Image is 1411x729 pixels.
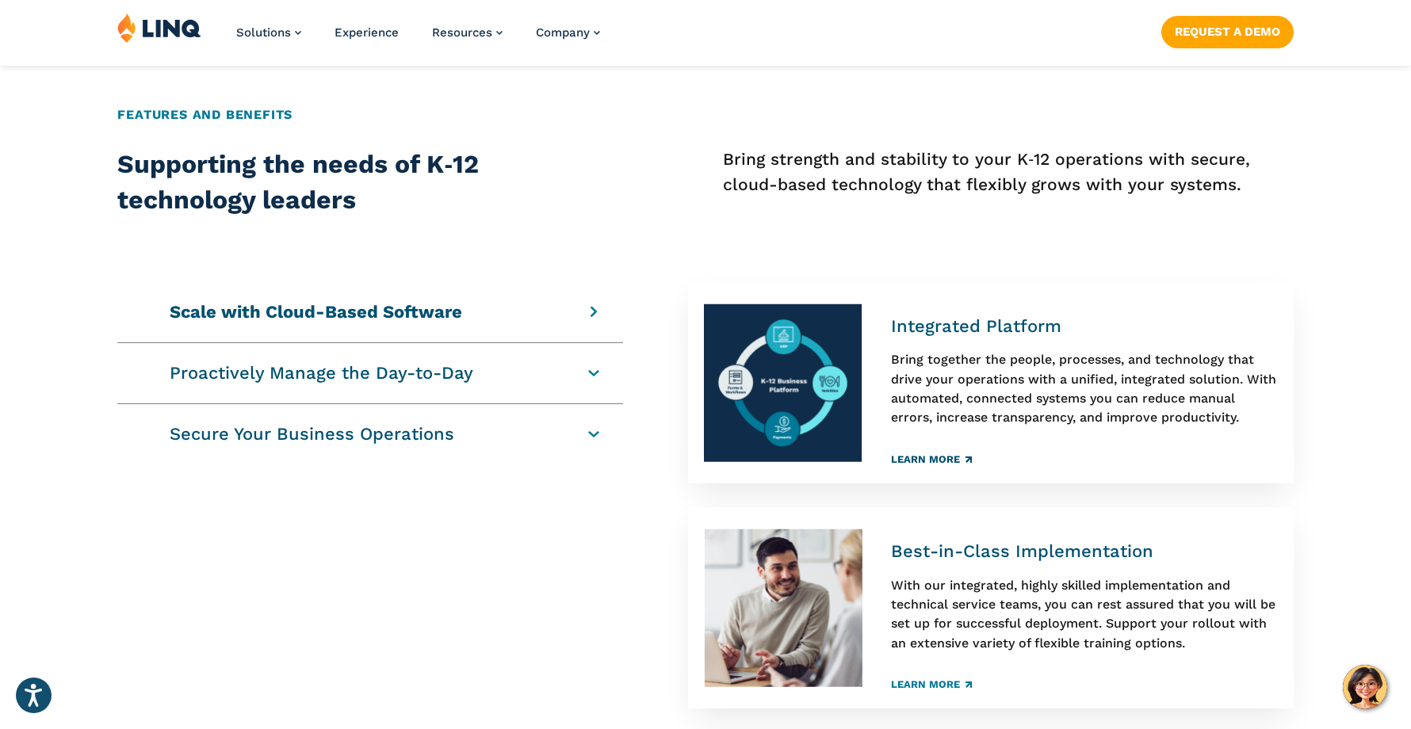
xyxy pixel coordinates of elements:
span: Company [536,25,590,40]
h2: Supporting the needs of K‑12 technology leaders [117,147,587,219]
nav: Primary Navigation [236,13,600,65]
a: Experience [335,25,399,40]
nav: Button Navigation [1161,13,1294,48]
h4: Integrated Platform [891,315,1278,338]
h4: Proactively Manage the Day-to-Day [170,362,553,384]
span: Solutions [236,25,291,40]
h4: Secure Your Business Operations [170,423,553,445]
p: Bring strength and stability to your K‑12 operations with secure, cloud-based technology that fle... [723,147,1293,197]
a: Request a Demo [1161,16,1294,48]
h4: Scale with Cloud-Based Software [170,301,553,323]
h2: Features and Benefits [117,105,1293,124]
h4: Best-in-Class Implementation [891,540,1278,563]
a: Solutions [236,25,301,40]
a: Learn More [891,679,972,689]
a: Resources [432,25,503,40]
a: Company [536,25,600,40]
button: Hello, have a question? Let’s chat. [1343,665,1387,709]
span: With our integrated, highly skilled implementation and technical service teams, you can rest assu... [891,578,1275,651]
span: Bring together the people, processes, and technology that drive your operations with a unified, i... [891,352,1276,425]
span: Resources [432,25,492,40]
a: Learn More [891,454,972,464]
img: LINQ | K‑12 Software [117,13,201,43]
